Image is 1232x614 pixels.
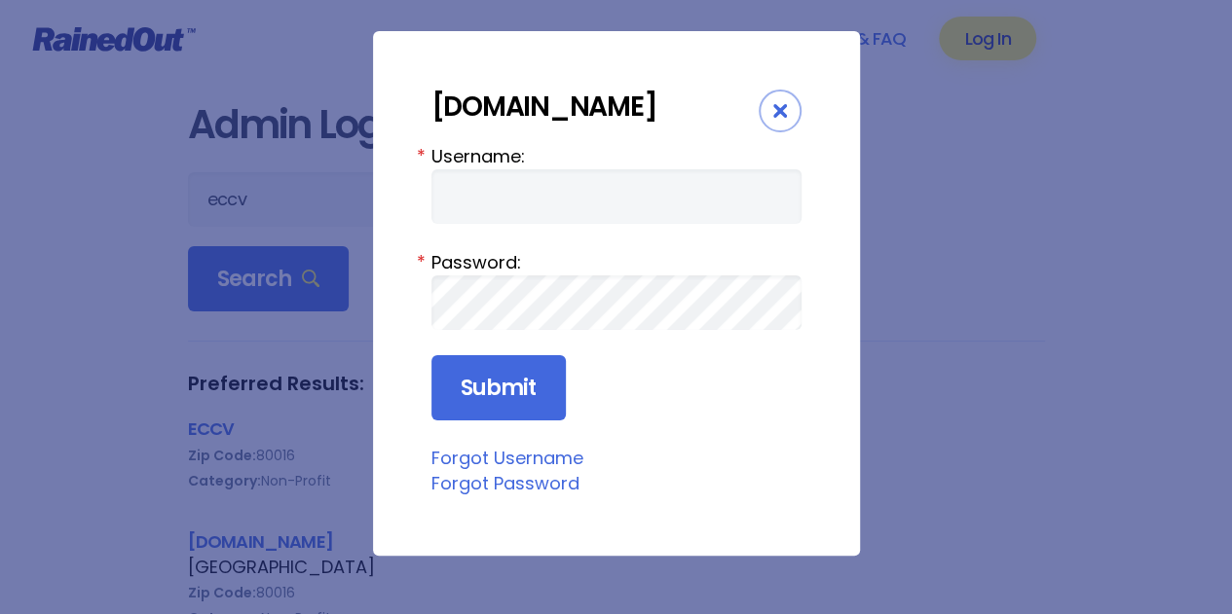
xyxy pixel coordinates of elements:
div: Close [759,90,802,132]
input: Submit [431,355,566,421]
label: Password: [431,249,802,275]
div: [DOMAIN_NAME] [431,90,759,124]
a: Forgot Password [431,471,579,495]
label: Username: [431,143,802,169]
a: Forgot Username [431,446,583,470]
